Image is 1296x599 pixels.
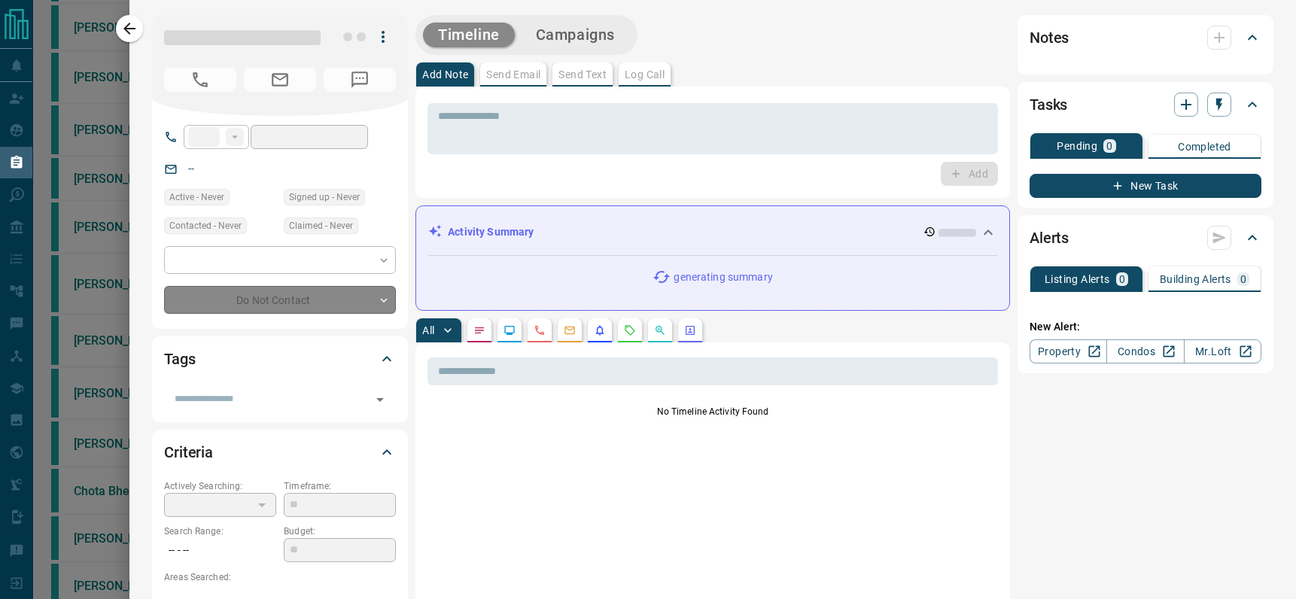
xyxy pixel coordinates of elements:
[284,479,396,493] p: Timeframe:
[1030,26,1069,50] h2: Notes
[284,525,396,538] p: Budget:
[164,440,213,464] h2: Criteria
[164,286,396,314] div: Do Not Contact
[1030,20,1261,56] div: Notes
[534,324,546,336] svg: Calls
[1030,220,1261,256] div: Alerts
[324,68,396,92] span: No Number
[428,218,997,246] div: Activity Summary
[164,68,236,92] span: No Number
[423,23,515,47] button: Timeline
[1030,226,1069,250] h2: Alerts
[289,218,353,233] span: Claimed - Never
[1119,274,1125,284] p: 0
[1106,141,1112,151] p: 0
[1057,141,1097,151] p: Pending
[1030,319,1261,335] p: New Alert:
[289,190,360,205] span: Signed up - Never
[164,538,276,563] p: -- - --
[164,347,195,371] h2: Tags
[164,525,276,538] p: Search Range:
[244,68,316,92] span: No Email
[1030,339,1107,363] a: Property
[1178,141,1231,152] p: Completed
[1030,93,1067,117] h2: Tasks
[422,69,468,80] p: Add Note
[503,324,516,336] svg: Lead Browsing Activity
[169,190,224,205] span: Active - Never
[624,324,636,336] svg: Requests
[164,479,276,493] p: Actively Searching:
[1030,174,1261,198] button: New Task
[473,324,485,336] svg: Notes
[427,405,998,418] p: No Timeline Activity Found
[1160,274,1231,284] p: Building Alerts
[654,324,666,336] svg: Opportunities
[448,224,534,240] p: Activity Summary
[188,163,194,175] a: --
[674,269,772,285] p: generating summary
[521,23,630,47] button: Campaigns
[564,324,576,336] svg: Emails
[1184,339,1261,363] a: Mr.Loft
[422,325,434,336] p: All
[164,434,396,470] div: Criteria
[1106,339,1184,363] a: Condos
[370,389,391,410] button: Open
[164,570,396,584] p: Areas Searched:
[1240,274,1246,284] p: 0
[169,218,242,233] span: Contacted - Never
[684,324,696,336] svg: Agent Actions
[1045,274,1110,284] p: Listing Alerts
[594,324,606,336] svg: Listing Alerts
[1030,87,1261,123] div: Tasks
[164,341,396,377] div: Tags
